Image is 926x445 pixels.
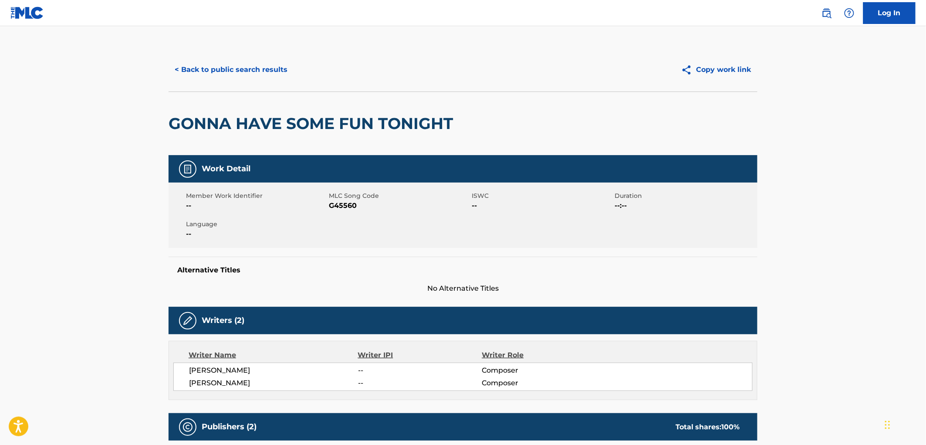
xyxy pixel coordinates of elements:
[358,378,482,388] span: --
[329,200,470,211] span: G45560
[186,229,327,239] span: --
[169,283,757,294] span: No Alternative Titles
[882,403,926,445] iframe: Chat Widget
[482,350,595,360] div: Writer Role
[10,7,44,19] img: MLC Logo
[472,200,612,211] span: --
[182,422,193,432] img: Publishers
[863,2,916,24] a: Log In
[841,4,858,22] div: Help
[675,59,757,81] button: Copy work link
[177,266,749,275] h5: Alternative Titles
[202,422,257,432] h5: Publishers (2)
[818,4,835,22] a: Public Search
[358,365,482,376] span: --
[844,8,855,18] img: help
[186,200,327,211] span: --
[681,65,696,75] img: Copy work link
[615,200,755,211] span: --:--
[329,191,470,200] span: MLC Song Code
[182,164,193,174] img: Work Detail
[186,191,327,200] span: Member Work Identifier
[202,164,250,174] h5: Work Detail
[358,350,482,360] div: Writer IPI
[676,422,740,432] div: Total shares:
[472,191,612,200] span: ISWC
[186,220,327,229] span: Language
[482,378,595,388] span: Composer
[615,191,755,200] span: Duration
[189,350,358,360] div: Writer Name
[169,59,294,81] button: < Back to public search results
[722,423,740,431] span: 100 %
[182,316,193,326] img: Writers
[821,8,832,18] img: search
[169,114,457,133] h2: GONNA HAVE SOME FUN TONIGHT
[189,365,358,376] span: [PERSON_NAME]
[189,378,358,388] span: [PERSON_NAME]
[885,412,890,438] div: Drag
[202,316,244,326] h5: Writers (2)
[482,365,595,376] span: Composer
